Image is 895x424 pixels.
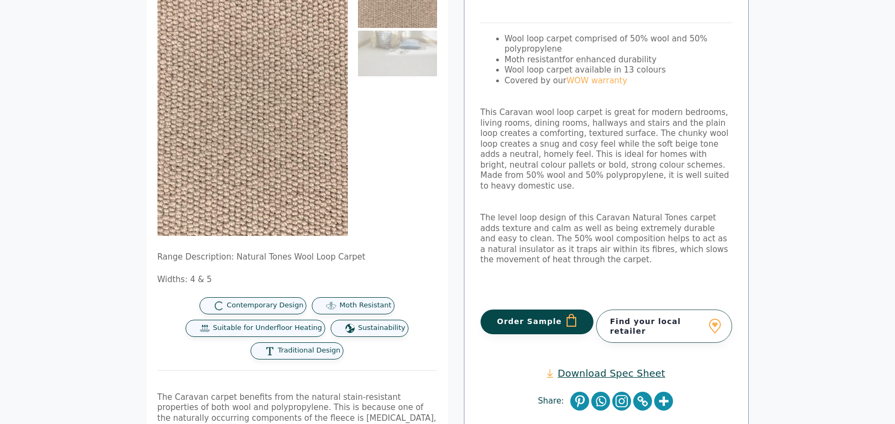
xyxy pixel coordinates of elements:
p: Range Description: Natural Tones Wool Loop Carpet [157,252,437,263]
span: Sustainability [358,324,405,333]
a: Download Spec Sheet [547,367,665,379]
a: Instagram [612,392,631,411]
span: Suitable for Underfloor Heating [213,324,322,333]
span: Contemporary Design [227,301,304,310]
span: The level loop design of this Caravan Natural Tones carpet adds texture and calm as well as being... [481,213,728,264]
a: Copy Link [633,392,652,411]
a: Find your local retailer [596,310,732,343]
li: Covered by our [505,76,732,87]
a: Whatsapp [591,392,610,411]
a: WOW warranty [567,76,627,85]
span: This Caravan wool loop carpet is great for modern bedrooms, living rooms, dining rooms, hallways ... [481,107,729,191]
span: Moth resistant [505,55,563,64]
a: Pinterest [570,392,589,411]
span: Share: [538,396,569,407]
span: Traditional Design [278,346,341,355]
span: Wool loop carpet comprised of 50% wool and 50% polypropylene [505,34,708,54]
span: Moth Resistant [339,301,391,310]
button: Order Sample [481,310,594,334]
p: Widths: 4 & 5 [157,275,437,285]
a: More [654,392,673,411]
img: Natural Tones - Caravan - Image 2 [358,31,437,76]
span: for enhanced durability [562,55,656,64]
span: Wool loop carpet available in 13 colours [505,65,666,75]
